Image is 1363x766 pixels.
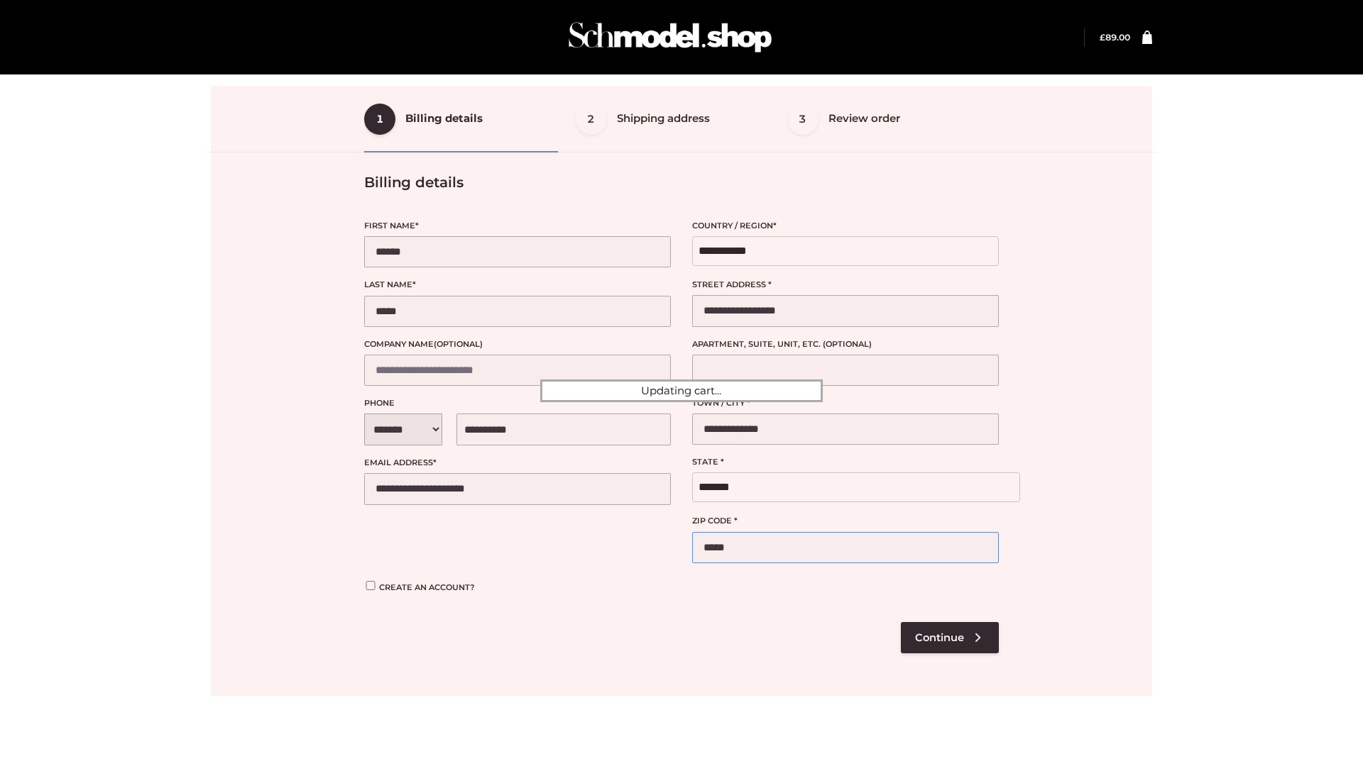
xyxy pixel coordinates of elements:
span: £ [1100,32,1105,43]
img: Schmodel Admin 964 [564,9,777,65]
div: Updating cart... [540,379,823,402]
a: £89.00 [1100,32,1130,43]
bdi: 89.00 [1100,32,1130,43]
